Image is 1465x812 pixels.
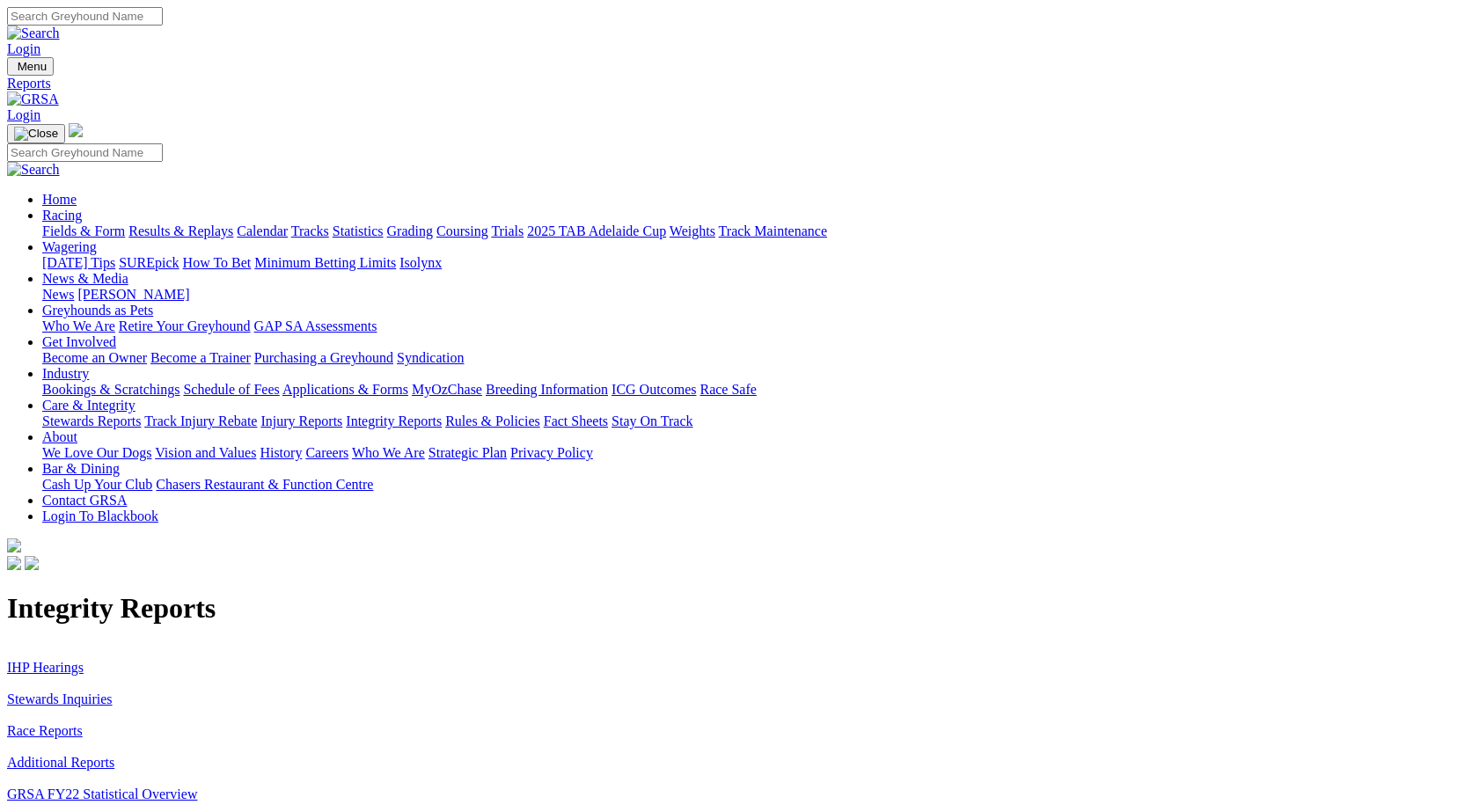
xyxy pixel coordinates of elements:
[42,287,74,302] a: News
[42,255,1458,271] div: Wagering
[254,255,396,270] a: Minimum Betting Limits
[719,223,827,238] a: Track Maintenance
[42,382,1458,398] div: Industry
[42,239,97,254] a: Wagering
[42,271,128,286] a: News & Media
[7,107,40,122] a: Login
[7,76,1458,91] a: Reports
[42,192,77,207] a: Home
[436,223,488,238] a: Coursing
[387,223,433,238] a: Grading
[42,429,77,444] a: About
[183,255,252,270] a: How To Bet
[7,7,163,26] input: Search
[352,445,425,460] a: Who We Are
[291,223,329,238] a: Tracks
[412,382,482,397] a: MyOzChase
[42,445,1458,461] div: About
[7,26,60,41] img: Search
[346,413,442,428] a: Integrity Reports
[7,786,197,801] a: GRSA FY22 Statistical Overview
[510,445,593,460] a: Privacy Policy
[260,413,342,428] a: Injury Reports
[150,350,251,365] a: Become a Trainer
[544,413,608,428] a: Fact Sheets
[18,60,47,73] span: Menu
[42,287,1458,303] div: News & Media
[183,382,279,397] a: Schedule of Fees
[42,255,115,270] a: [DATE] Tips
[42,413,141,428] a: Stewards Reports
[700,382,756,397] a: Race Safe
[254,350,393,365] a: Purchasing a Greyhound
[612,413,692,428] a: Stay On Track
[42,350,147,365] a: Become an Owner
[7,755,114,770] a: Additional Reports
[42,398,136,413] a: Care & Integrity
[399,255,442,270] a: Isolynx
[260,445,302,460] a: History
[42,366,89,381] a: Industry
[491,223,524,238] a: Trials
[397,350,464,365] a: Syndication
[42,350,1458,366] div: Get Involved
[25,556,39,570] img: twitter.svg
[42,223,125,238] a: Fields & Form
[156,477,373,492] a: Chasers Restaurant & Function Centre
[254,318,377,333] a: GAP SA Assessments
[445,413,540,428] a: Rules & Policies
[42,208,82,223] a: Racing
[14,127,58,141] img: Close
[527,223,666,238] a: 2025 TAB Adelaide Cup
[7,592,1458,625] h1: Integrity Reports
[7,660,84,675] a: IHP Hearings
[69,123,83,137] img: logo-grsa-white.png
[42,223,1458,239] div: Racing
[144,413,257,428] a: Track Injury Rebate
[7,57,54,76] button: Toggle navigation
[486,382,608,397] a: Breeding Information
[305,445,348,460] a: Careers
[42,508,158,523] a: Login To Blackbook
[119,255,179,270] a: SUREpick
[7,41,40,56] a: Login
[42,413,1458,429] div: Care & Integrity
[77,287,189,302] a: [PERSON_NAME]
[333,223,384,238] a: Statistics
[7,124,65,143] button: Toggle navigation
[128,223,233,238] a: Results & Replays
[119,318,251,333] a: Retire Your Greyhound
[42,445,151,460] a: We Love Our Dogs
[155,445,256,460] a: Vision and Values
[42,334,116,349] a: Get Involved
[7,723,83,738] a: Race Reports
[42,477,1458,493] div: Bar & Dining
[42,477,152,492] a: Cash Up Your Club
[42,382,179,397] a: Bookings & Scratchings
[7,556,21,570] img: facebook.svg
[42,493,127,508] a: Contact GRSA
[282,382,408,397] a: Applications & Forms
[670,223,715,238] a: Weights
[612,382,696,397] a: ICG Outcomes
[429,445,507,460] a: Strategic Plan
[7,162,60,178] img: Search
[42,303,153,318] a: Greyhounds as Pets
[7,691,113,706] a: Stewards Inquiries
[42,461,120,476] a: Bar & Dining
[237,223,288,238] a: Calendar
[7,143,163,162] input: Search
[42,318,1458,334] div: Greyhounds as Pets
[7,538,21,552] img: logo-grsa-white.png
[7,91,59,107] img: GRSA
[42,318,115,333] a: Who We Are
